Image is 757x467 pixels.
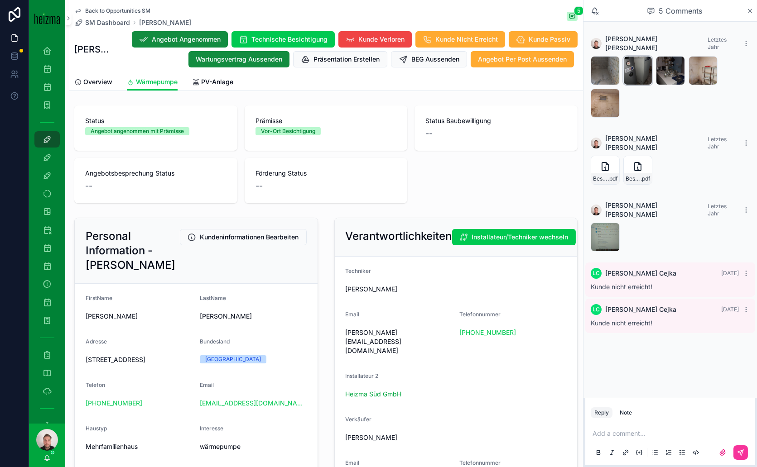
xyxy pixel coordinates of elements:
span: Installateur 2 [346,372,379,379]
span: Telefon [86,381,105,388]
a: [PHONE_NUMBER] [459,328,516,337]
button: Präsentation Erstellen [293,51,387,67]
a: Wärmepumpe [127,74,178,91]
span: Bestand-Gesamt-A0-0312_B_00_001_export20240610 [626,175,641,182]
span: LastName [200,295,226,301]
span: wärmepumpe [200,442,307,451]
span: BEG Aussenden [411,55,459,64]
a: SM Dashboard [74,18,130,27]
a: PV-Anlage [192,74,233,92]
div: Angebot angenommen mit Prämisse [91,127,184,135]
span: Email [346,459,360,466]
span: Email [200,381,214,388]
span: Kunde Nicht Erreicht [435,35,498,44]
span: 5 Comments [659,5,702,16]
span: Telefonnummer [459,459,501,466]
span: Letztes Jahr [708,136,727,150]
span: -- [85,180,92,192]
span: [PERSON_NAME] [346,433,398,442]
span: Bestand-0312_Flächenaufstellung_[DATE] [593,175,608,182]
a: [EMAIL_ADDRESS][DOMAIN_NAME] [200,399,307,408]
span: [DATE] [721,270,739,276]
button: Installateur/Techniker wechseln [452,229,576,245]
button: Kundeninformationen Bearbeiten [180,229,307,245]
button: Wartungsvertrag Aussenden [188,51,289,67]
span: [PERSON_NAME][EMAIL_ADDRESS][DOMAIN_NAME] [346,328,453,355]
span: Installateur/Techniker wechseln [472,233,569,242]
button: Angebot Angenommen [132,31,228,48]
span: [DATE] [721,306,739,313]
span: LC [593,306,600,313]
h2: Verantwortlichkeiten [346,229,452,243]
button: Technische Besichtigung [231,31,335,48]
a: Back to Opportunities SM [74,7,150,14]
span: Präsentation Erstellen [313,55,380,64]
span: Bundesland [200,338,230,345]
span: Förderung Status [256,169,397,178]
span: -- [425,127,433,140]
span: [PERSON_NAME] [PERSON_NAME] [605,34,708,52]
button: 5 [567,12,578,23]
span: Techniker [346,267,371,274]
button: Kunde Nicht Erreicht [415,31,505,48]
span: -- [256,180,263,192]
span: [PERSON_NAME] [PERSON_NAME] [605,134,708,152]
span: PV-Anlage [201,77,233,86]
span: Angebot Angenommen [152,35,221,44]
span: SM Dashboard [85,18,130,27]
h2: Personal Information - [PERSON_NAME] [86,229,180,272]
button: Note [616,407,636,418]
span: Kundeninformationen Bearbeiten [200,233,299,242]
a: [PERSON_NAME] [139,18,191,27]
span: Haustyp [86,425,107,432]
span: [PERSON_NAME] Cejka [605,269,676,278]
span: FirstName [86,295,112,301]
span: Letztes Jahr [708,203,727,217]
span: .pdf [608,175,617,182]
div: Note [620,409,632,416]
span: Technische Besichtigung [251,35,328,44]
span: Kunde nicht erreicht! [591,319,652,327]
span: Angebotsbesprechung Status [85,169,227,178]
img: App logo [34,12,60,24]
span: [PERSON_NAME] [346,285,398,294]
span: Prämisse [256,116,397,125]
span: Status Baubewilligung [425,116,567,125]
span: Telefonnummer [459,311,501,318]
span: Mehrfamilienhaus [86,442,193,451]
span: [PERSON_NAME] Cejka [605,305,676,314]
span: Wartungsvertrag Aussenden [196,55,282,64]
span: Verkäufer [346,416,372,423]
span: Wärmepumpe [136,77,178,86]
button: BEG Aussenden [391,51,467,67]
span: [STREET_ADDRESS] [86,355,193,364]
a: [PHONE_NUMBER] [86,399,142,408]
span: [PERSON_NAME] [PERSON_NAME] [605,201,708,219]
span: Adresse [86,338,107,345]
span: Angebot Per Post Aussenden [478,55,567,64]
a: Heizma Süd GmbH [346,390,402,399]
span: LC [593,270,600,277]
span: Back to Opportunities SM [85,7,150,14]
h1: [PERSON_NAME] [74,43,115,56]
div: [GEOGRAPHIC_DATA] [205,355,261,363]
a: Overview [74,74,112,92]
div: scrollable content [29,36,65,424]
span: Interesse [200,425,223,432]
span: [PERSON_NAME] [200,312,307,321]
span: Overview [83,77,112,86]
span: .pdf [641,175,650,182]
button: Kunde Passiv [509,31,578,48]
button: Reply [591,407,612,418]
button: Angebot Per Post Aussenden [471,51,574,67]
span: Kunde nicht erreicht! [591,283,652,291]
span: Status [85,116,227,125]
span: Kunde Verloren [358,35,405,44]
span: Kunde Passiv [529,35,570,44]
span: [PERSON_NAME] [86,312,193,321]
span: Letztes Jahr [708,36,727,50]
div: Vor-Ort Besichtigung [261,127,315,135]
span: Email [346,311,360,318]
